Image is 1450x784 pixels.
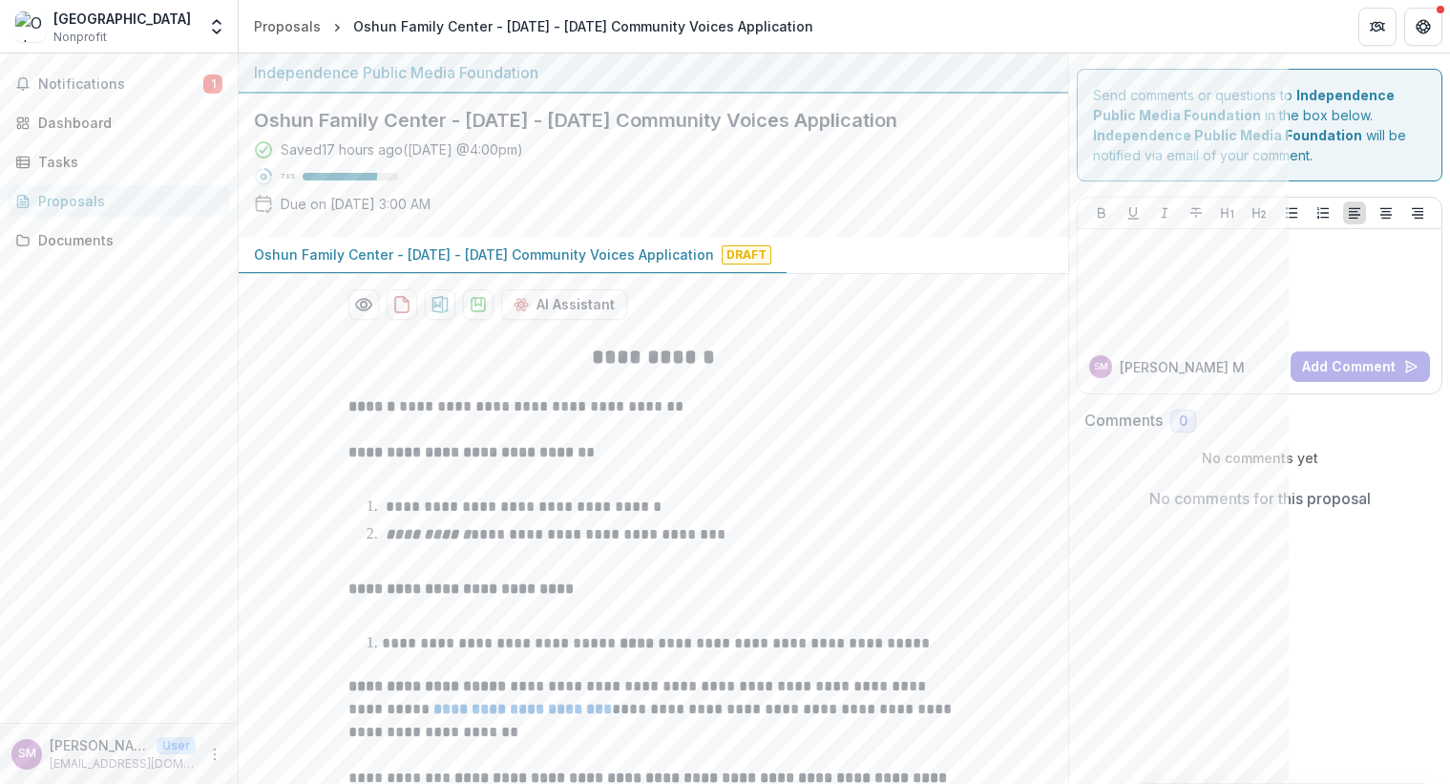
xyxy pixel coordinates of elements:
p: [PERSON_NAME] [50,735,149,755]
button: download-proposal [463,289,494,320]
div: Independence Public Media Foundation [254,61,1053,84]
button: Add Comment [1291,351,1430,382]
p: No comments yet [1084,448,1435,468]
p: Oshun Family Center - [DATE] - [DATE] Community Voices Application [254,244,714,265]
nav: breadcrumb [246,12,821,40]
strong: Independence Public Media Foundation [1093,127,1362,143]
p: Due on [DATE] 3:00 AM [281,194,431,214]
h2: Comments [1084,412,1163,430]
div: Saved 17 hours ago ( [DATE] @ 4:00pm ) [281,139,523,159]
a: Tasks [8,146,230,178]
a: Proposals [246,12,328,40]
button: Bullet List [1280,201,1303,224]
div: Oshun Family Center - [DATE] - [DATE] Community Voices Application [353,16,813,36]
button: Partners [1358,8,1397,46]
div: Proposals [38,191,215,211]
div: [GEOGRAPHIC_DATA] [53,9,191,29]
div: Documents [38,230,215,250]
div: Proposals [254,16,321,36]
button: Underline [1122,201,1145,224]
button: download-proposal [387,289,417,320]
button: AI Assistant [501,289,627,320]
p: User [157,737,196,754]
span: 1 [203,74,222,94]
p: No comments for this proposal [1149,487,1371,510]
button: Align Center [1375,201,1397,224]
span: Nonprofit [53,29,107,46]
div: Tasks [38,152,215,172]
button: Open entity switcher [203,8,230,46]
button: Italicize [1153,201,1176,224]
p: [PERSON_NAME] M [1120,357,1245,377]
a: Proposals [8,185,230,217]
h2: Oshun Family Center - [DATE] - [DATE] Community Voices Application [254,109,1022,132]
button: download-proposal [425,289,455,320]
div: Dashboard [38,113,215,133]
a: Dashboard [8,107,230,138]
a: Documents [8,224,230,256]
span: 0 [1179,413,1187,430]
button: Heading 1 [1216,201,1239,224]
button: Preview f351322f-ef7a-40e7-9eb4-5ff73061e726-0.pdf [348,289,379,320]
button: Align Left [1343,201,1366,224]
button: Get Help [1404,8,1442,46]
img: Oshun Family Center [15,11,46,42]
button: Heading 2 [1248,201,1271,224]
div: Send comments or questions to in the box below. will be notified via email of your comment. [1077,69,1442,181]
button: Notifications1 [8,69,230,99]
button: Ordered List [1312,201,1334,224]
button: Align Right [1406,201,1429,224]
button: More [203,743,226,766]
p: 78 % [281,170,295,183]
button: Strike [1185,201,1208,224]
span: Draft [722,245,771,265]
div: Saleemah McNeil [1094,362,1108,371]
p: [EMAIL_ADDRESS][DOMAIN_NAME] [50,755,196,773]
button: Bold [1090,201,1113,224]
span: Notifications [38,76,203,93]
div: Saleemah McNeil [18,748,36,760]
